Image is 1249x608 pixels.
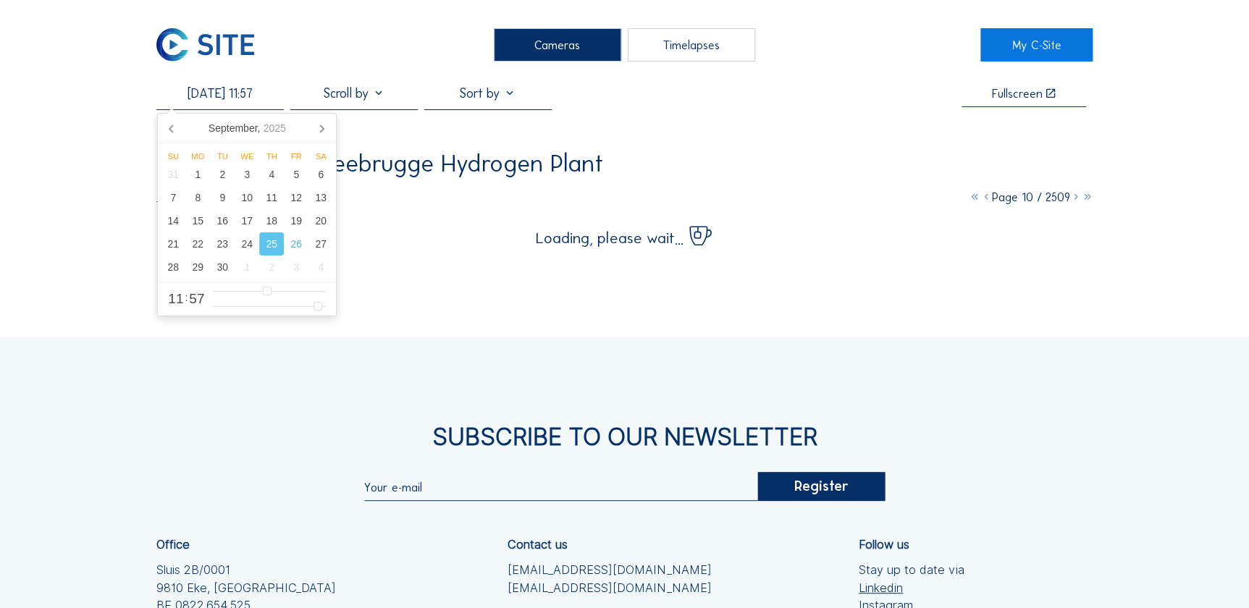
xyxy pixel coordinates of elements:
div: 29 [185,256,210,279]
div: Cameras [494,28,621,61]
div: Sa [308,152,333,161]
div: 28 [161,256,185,279]
i: 2025 [264,122,286,134]
div: 14 [161,209,185,232]
div: 8 [185,186,210,209]
div: 19 [284,209,308,232]
div: 26 [284,232,308,256]
div: Fullscreen [991,88,1042,99]
div: 18 [259,209,284,232]
div: 22 [185,232,210,256]
div: 2 [210,163,235,186]
div: 1 [185,163,210,186]
div: We [235,152,259,161]
div: 10 [235,186,259,209]
div: Follow us [859,539,909,550]
a: Linkedin [859,579,964,597]
span: 57 [189,292,204,305]
div: 21 [161,232,185,256]
div: 5 [284,163,308,186]
div: 3 [235,163,259,186]
div: September, [203,117,292,140]
div: 25 [259,232,284,256]
div: 1 [235,256,259,279]
div: 4 [308,256,333,279]
div: Tu [210,152,235,161]
input: Search by date 󰅀 [156,85,284,101]
span: Page 10 / 2509 [991,190,1069,204]
div: 17 [235,209,259,232]
span: : [185,292,188,303]
a: C-SITE Logo [156,28,269,61]
div: 31 [161,163,185,186]
div: Th [259,152,284,161]
div: Timelapses [628,28,755,61]
img: C-SITE Logo [156,28,254,61]
div: 15 [185,209,210,232]
div: Su [161,152,185,161]
div: 16 [210,209,235,232]
div: 27 [308,232,333,256]
div: Virya Energy / Zeebrugge Hydrogen Plant [156,152,604,176]
div: 23 [210,232,235,256]
span: 11 [168,292,183,305]
span: Loading, please wait... [535,231,683,246]
div: Camera 1 [156,187,285,203]
div: Subscribe to our newsletter [156,426,1093,449]
div: 4 [259,163,284,186]
a: My C-Site [980,28,1093,61]
div: 20 [308,209,333,232]
div: 30 [210,256,235,279]
div: 13 [308,186,333,209]
div: 12 [284,186,308,209]
div: Office [156,539,190,550]
div: Fr [284,152,308,161]
a: [EMAIL_ADDRESS][DOMAIN_NAME] [508,579,712,597]
div: 2 [259,256,284,279]
div: Mo [185,152,210,161]
a: [EMAIL_ADDRESS][DOMAIN_NAME] [508,561,712,579]
div: Register [757,472,885,500]
div: Contact us [508,539,568,550]
div: 9 [210,186,235,209]
div: 6 [308,163,333,186]
input: Your e-mail [364,480,757,494]
div: 7 [161,186,185,209]
div: 11 [259,186,284,209]
div: 3 [284,256,308,279]
div: 24 [235,232,259,256]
